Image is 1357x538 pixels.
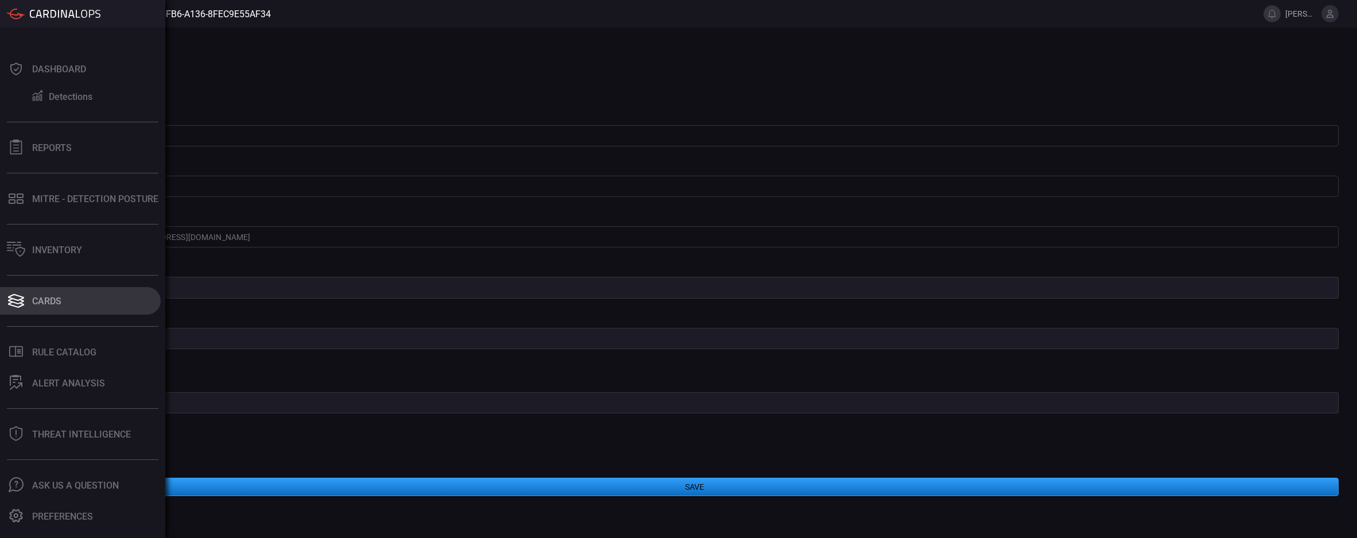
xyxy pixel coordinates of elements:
div: Threat Intelligence [32,429,131,440]
div: role [50,377,1339,388]
div: password [50,312,1339,323]
div: Rule Catalog [32,347,96,358]
div: Inventory [32,245,82,256]
div: Preferences [32,511,93,522]
div: email [50,211,1339,222]
div: Dashboard [32,64,86,75]
h1: Edit User [50,66,1339,82]
div: username [50,261,1339,272]
button: Save [50,478,1339,496]
span: [PERSON_NAME].[PERSON_NAME] [1285,9,1317,18]
div: Ask Us A Question [32,480,119,491]
span: 8780ec2c-e117-4fb6-a136-8fec9e55af34 [93,9,271,20]
div: name [50,110,1339,121]
a: Back [50,41,1339,52]
p: Don't forget to copy the password [50,351,1331,363]
div: Detections [49,91,92,102]
div: Cards [32,296,61,307]
div: surname [50,160,1339,171]
div: MITRE - Detection Posture [32,193,158,204]
div: Reports [32,142,72,153]
div: ALERT ANALYSIS [32,378,105,389]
